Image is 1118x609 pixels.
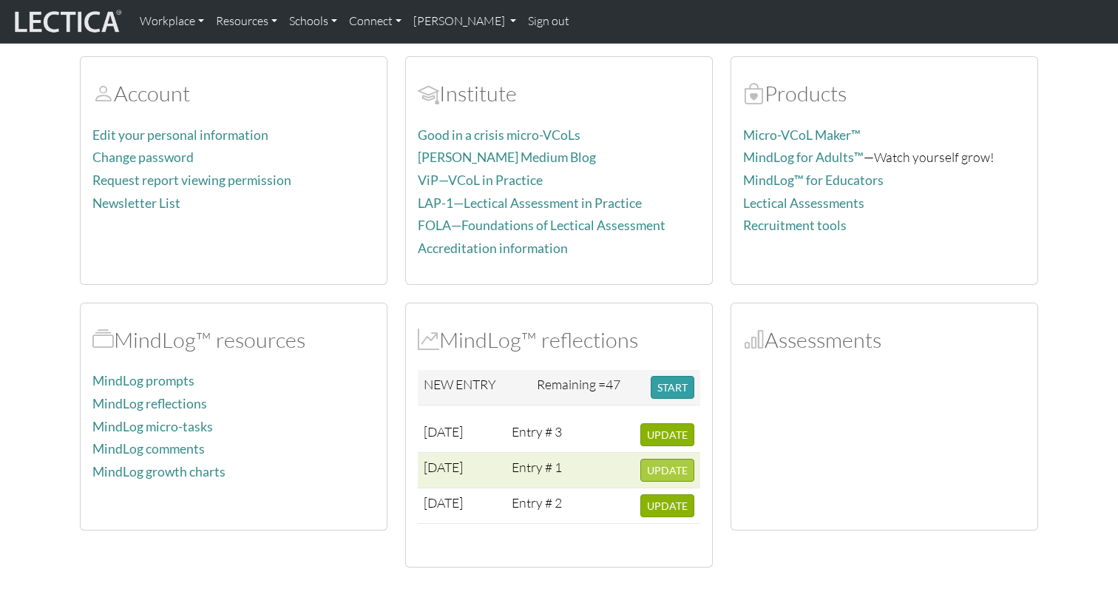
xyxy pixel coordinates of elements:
[418,218,665,233] a: FOLA—Foundations of Lectical Assessment
[418,80,439,107] span: Account
[418,240,568,256] a: Accreditation information
[743,81,1026,107] h2: Products
[92,441,205,457] a: MindLog comments
[418,195,642,211] a: LAP-1—Lectical Assessment in Practice
[743,327,1026,353] h2: Assessments
[92,326,114,353] span: MindLog™ resources
[92,396,207,411] a: MindLog reflections
[92,149,194,165] a: Change password
[210,6,283,37] a: Resources
[418,172,543,188] a: ViP—VCoL in Practice
[418,370,531,406] td: NEW ENTRY
[92,81,375,107] h2: Account
[92,127,268,143] a: Edit your personal information
[343,6,407,37] a: Connect
[424,459,463,475] span: [DATE]
[92,464,226,480] a: MindLog growth charts
[743,172,884,188] a: MindLog™ for Educators
[506,417,572,453] td: Entry # 3
[92,195,180,211] a: Newsletter List
[647,464,688,477] span: UPDATE
[92,419,213,434] a: MindLog micro-tasks
[506,453,572,488] td: Entry # 1
[407,6,522,37] a: [PERSON_NAME]
[743,195,864,211] a: Lectical Assessments
[418,81,700,107] h2: Institute
[11,7,122,36] img: lecticalive
[743,149,864,165] a: MindLog for Adults™
[506,488,572,524] td: Entry # 2
[743,218,847,233] a: Recruitment tools
[424,494,463,511] span: [DATE]
[743,80,765,107] span: Products
[418,326,439,353] span: MindLog
[522,6,575,37] a: Sign out
[92,373,194,388] a: MindLog prompts
[418,327,700,353] h2: MindLog™ reflections
[283,6,343,37] a: Schools
[92,80,114,107] span: Account
[92,172,291,188] a: Request report viewing permission
[418,149,596,165] a: [PERSON_NAME] Medium Blog
[640,459,694,482] button: UPDATE
[606,376,620,392] span: 47
[531,370,645,406] td: Remaining =
[92,327,375,353] h2: MindLog™ resources
[743,127,861,143] a: Micro-VCoL Maker™
[424,423,463,440] span: [DATE]
[640,423,694,446] button: UPDATE
[134,6,210,37] a: Workplace
[743,147,1026,168] p: —Watch yourself grow!
[651,376,694,399] button: START
[743,326,765,353] span: Assessments
[640,494,694,517] button: UPDATE
[647,499,688,512] span: UPDATE
[418,127,580,143] a: Good in a crisis micro-VCoLs
[647,428,688,441] span: UPDATE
